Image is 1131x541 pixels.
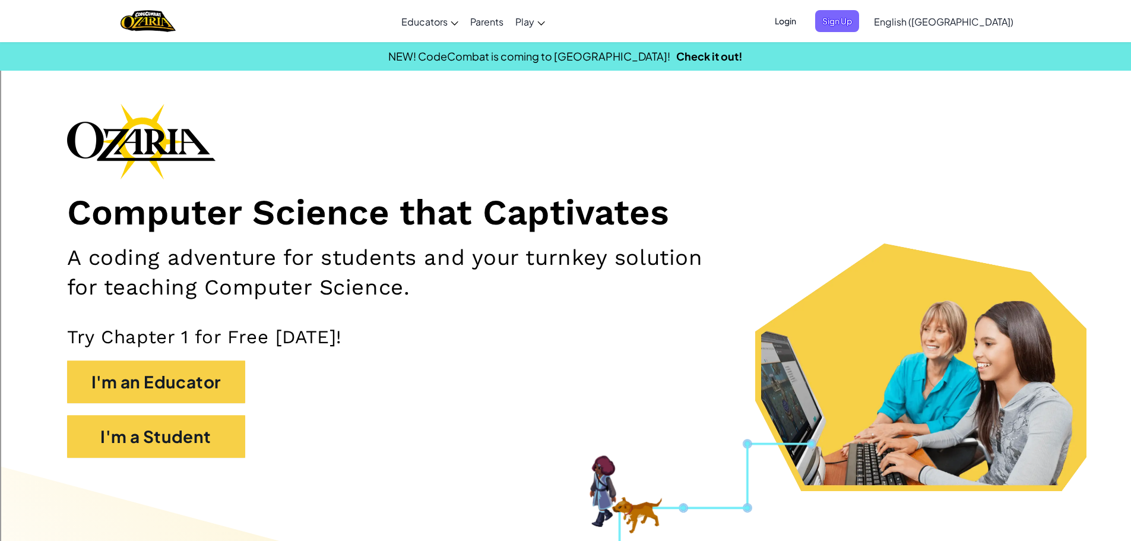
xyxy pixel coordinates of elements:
[388,49,670,63] span: NEW! CodeCombat is coming to [GEOGRAPHIC_DATA]!
[515,15,534,28] span: Play
[121,9,176,33] a: Ozaria by CodeCombat logo
[67,191,1065,235] h1: Computer Science that Captivates
[768,10,803,32] button: Login
[815,10,859,32] button: Sign Up
[395,5,464,37] a: Educators
[868,5,1019,37] a: English ([GEOGRAPHIC_DATA])
[676,49,743,63] a: Check it out!
[464,5,509,37] a: Parents
[401,15,448,28] span: Educators
[509,5,551,37] a: Play
[67,243,736,302] h2: A coding adventure for students and your turnkey solution for teaching Computer Science.
[67,325,1065,349] p: Try Chapter 1 for Free [DATE]!
[874,15,1013,28] span: English ([GEOGRAPHIC_DATA])
[67,360,245,403] button: I'm an Educator
[67,415,245,458] button: I'm a Student
[67,103,216,179] img: Ozaria branding logo
[121,9,176,33] img: Home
